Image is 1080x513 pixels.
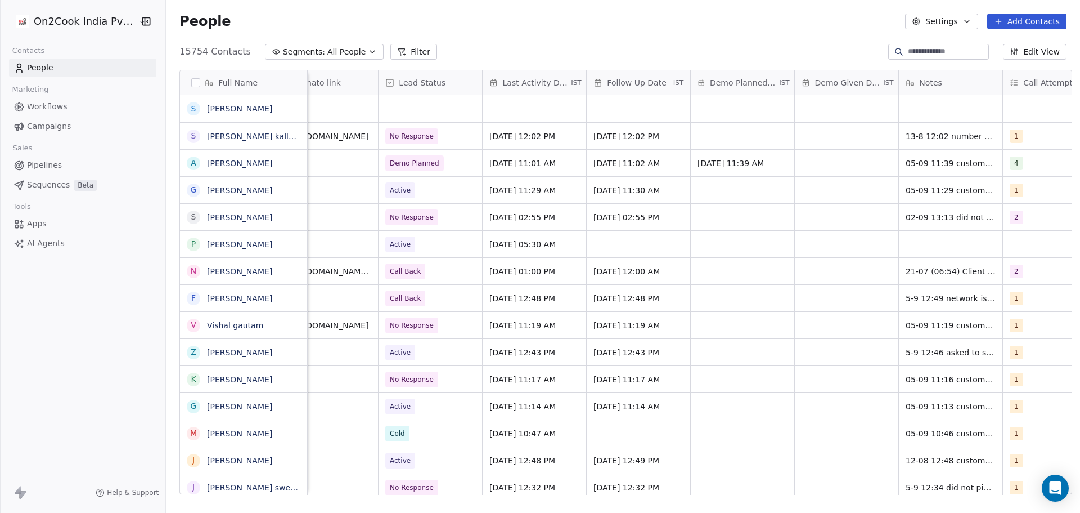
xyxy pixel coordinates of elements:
[207,483,303,492] a: [PERSON_NAME] sweets
[179,45,251,59] span: 15754 Contacts
[489,482,579,493] span: [DATE] 12:32 PM
[379,70,482,95] div: Lead Status
[34,14,136,29] span: On2Cook India Pvt. Ltd.
[906,320,996,331] span: 05-09 11:19 customer didnt pickup the call details shared
[814,77,881,88] span: Demo Given Date
[390,266,421,277] span: Call Back
[207,186,272,195] a: [PERSON_NAME]
[489,347,579,358] span: [DATE] 12:43 PM
[8,140,37,157] span: Sales
[390,185,411,196] span: Active
[489,428,579,439] span: [DATE] 10:47 AM
[489,185,579,196] span: [DATE] 11:29 AM
[191,211,196,223] div: S
[795,70,898,95] div: Demo Given DateIST
[180,95,308,495] div: grid
[390,428,405,439] span: Cold
[390,455,411,466] span: Active
[390,347,411,358] span: Active
[483,70,586,95] div: Last Activity DateIST
[587,70,690,95] div: Follow Up DateIST
[390,482,434,493] span: No Response
[593,374,683,385] span: [DATE] 11:17 AM
[906,374,996,385] span: 05-09 11:16 customer didnt pickup the call details shared
[571,78,582,87] span: IST
[207,456,272,465] a: [PERSON_NAME]
[281,320,371,331] span: [URL][DOMAIN_NAME]
[390,158,439,169] span: Demo Planned
[489,239,579,250] span: [DATE] 05:30 AM
[1023,77,1077,88] span: Call Attempts
[295,77,340,88] span: zomato link
[779,78,790,87] span: IST
[593,131,683,142] span: [DATE] 12:02 PM
[192,481,195,493] div: J
[593,320,683,331] span: [DATE] 11:19 AM
[906,401,996,412] span: 05-09 11:13 customer is saying he is planning for a commercial kitchen due to ganpati festivities...
[1010,373,1023,386] span: 1
[27,62,53,74] span: People
[390,131,434,142] span: No Response
[673,78,684,87] span: IST
[399,77,445,88] span: Lead Status
[390,401,411,412] span: Active
[691,70,794,95] div: Demo Planned DateIST
[390,374,434,385] span: No Response
[74,180,97,191] span: Beta
[1010,427,1023,440] span: 1
[281,266,371,277] span: [URL][DOMAIN_NAME][PERSON_NAME]
[489,455,579,466] span: [DATE] 12:48 PM
[906,455,996,466] span: 12-08 12:48 customer have restaurant told me to share brochure and details first he will see deta...
[7,81,53,98] span: Marketing
[207,375,272,384] a: [PERSON_NAME]
[274,70,378,95] div: zomato link
[207,159,272,168] a: [PERSON_NAME]
[710,77,777,88] span: Demo Planned Date
[191,184,197,196] div: G
[180,70,307,95] div: Full Name
[27,179,70,191] span: Sequences
[191,265,196,277] div: N
[9,97,156,116] a: Workflows
[489,266,579,277] span: [DATE] 01:00 PM
[987,14,1066,29] button: Add Contacts
[593,158,683,169] span: [DATE] 11:02 AM
[13,12,131,31] button: On2Cook India Pvt. Ltd.
[9,176,156,194] a: SequencesBeta
[906,482,996,493] span: 5-9 12:34 did not pickup
[9,59,156,77] a: People
[191,157,197,169] div: A
[489,293,579,304] span: [DATE] 12:48 PM
[281,131,371,142] span: [URL][DOMAIN_NAME]
[390,293,421,304] span: Call Back
[1042,475,1069,502] div: Open Intercom Messenger
[1010,184,1023,197] span: 1
[207,321,263,330] a: Vishal gautam
[593,401,683,412] span: [DATE] 11:14 AM
[489,131,579,142] span: [DATE] 12:02 PM
[593,212,683,223] span: [DATE] 02:55 PM
[191,103,196,115] div: S
[1010,454,1023,467] span: 1
[1010,157,1023,170] span: 4
[27,218,47,230] span: Apps
[390,212,434,223] span: No Response
[179,13,231,30] span: People
[27,101,67,113] span: Workflows
[192,454,195,466] div: J
[207,294,272,303] a: [PERSON_NAME]
[390,239,411,250] span: Active
[8,198,35,215] span: Tools
[327,46,366,58] span: All People
[207,402,272,411] a: [PERSON_NAME]
[906,347,996,358] span: 5-9 12:46 asked to share details he serves fastfood need to call back for demo
[390,44,437,60] button: Filter
[207,213,272,222] a: [PERSON_NAME]
[9,234,156,253] a: AI Agents
[906,212,996,223] span: 02-09 13:13 did not pick up call WA msg sent 20-08 14:55 did not pick up call WA msg sent
[207,104,272,113] a: [PERSON_NAME]
[593,266,683,277] span: [DATE] 12:00 AM
[906,158,996,169] span: 05-09 11:39 customer is planning for a cloud kitchen want to see all the features of the device d...
[218,77,258,88] span: Full Name
[9,156,156,175] a: Pipelines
